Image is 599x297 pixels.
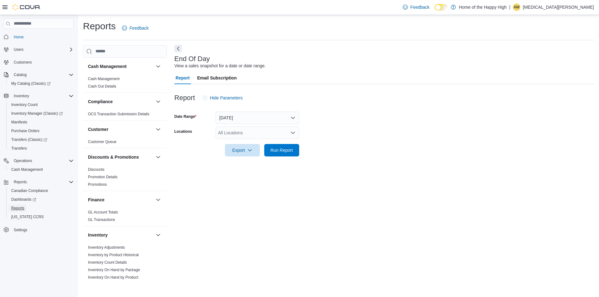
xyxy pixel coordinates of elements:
span: Reports [11,206,24,211]
span: Promotions [88,182,107,187]
button: Inventory [154,231,162,239]
a: Promotion Details [88,175,118,179]
a: Inventory Adjustments [88,245,125,250]
button: Inventory [88,232,153,238]
a: Customers [11,59,34,66]
span: Inventory Count [11,102,38,107]
a: Cash Out Details [88,84,116,89]
span: Purchase Orders [11,128,40,133]
a: Inventory On Hand by Package [88,268,140,272]
button: Catalog [1,70,76,79]
a: My Catalog (Classic) [6,79,76,88]
button: Next [174,45,182,52]
button: Open list of options [290,130,295,135]
span: Inventory Manager (Classic) [11,111,63,116]
span: Customers [11,58,74,66]
nav: Complex example [4,30,74,251]
span: Home [11,33,74,41]
span: Hide Parameters [210,95,243,101]
button: Home [1,32,76,41]
label: Locations [174,129,192,134]
span: Manifests [9,118,74,126]
span: Inventory Count Details [88,260,127,265]
a: Inventory On Hand by Product [88,275,138,280]
h3: Report [174,94,195,102]
a: Transfers [9,145,29,152]
button: Finance [154,196,162,204]
a: Dashboards [9,196,39,203]
span: Canadian Compliance [11,188,48,193]
button: Inventory Count [6,100,76,109]
p: | [509,3,510,11]
div: Cash Management [83,75,167,93]
span: Reports [9,204,74,212]
button: Compliance [88,98,153,105]
h3: Inventory [88,232,108,238]
button: Purchase Orders [6,127,76,135]
span: Feedback [129,25,149,31]
span: Transfers [9,145,74,152]
button: Inventory [1,92,76,100]
span: My Catalog (Classic) [11,81,51,86]
button: Cash Management [154,63,162,70]
span: Inventory by Product Historical [88,252,139,257]
a: My Catalog (Classic) [9,80,53,87]
p: Home of the Happy High [459,3,507,11]
span: Washington CCRS [9,213,74,221]
button: Discounts & Promotions [154,153,162,161]
input: Dark Mode [435,4,448,11]
a: GL Account Totals [88,210,118,214]
h3: Finance [88,197,105,203]
button: Customer [154,126,162,133]
div: Compliance [83,110,167,120]
a: Inventory Manager (Classic) [6,109,76,118]
span: Manifests [11,120,27,125]
button: Customer [88,126,153,132]
span: Inventory On Hand by Package [88,267,140,272]
button: Customers [1,58,76,67]
a: Purchase Orders [9,127,42,135]
span: Operations [14,158,32,163]
a: [US_STATE] CCRS [9,213,46,221]
div: Customer [83,138,167,148]
a: Dashboards [6,195,76,204]
button: Catalog [11,71,29,79]
button: [DATE] [216,112,299,124]
button: Operations [1,156,76,165]
a: Manifests [9,118,30,126]
button: Users [11,46,26,53]
button: Compliance [154,98,162,105]
a: Settings [11,226,30,234]
span: Reports [14,180,27,184]
a: Home [11,33,26,41]
a: Transfers (Classic) [9,136,50,143]
span: Run Report [270,147,293,153]
div: View a sales snapshot for a date or date range. [174,63,266,69]
button: Reports [6,204,76,213]
div: Finance [83,208,167,226]
span: Canadian Compliance [9,187,74,194]
div: Discounts & Promotions [83,166,167,191]
span: Settings [11,226,74,233]
span: Users [14,47,23,52]
span: Dashboards [9,196,74,203]
span: Cash Management [11,167,43,172]
h3: End Of Day [174,55,210,63]
span: Transfers [11,146,27,151]
span: Report [176,72,190,84]
button: Manifests [6,118,76,127]
a: Discounts [88,167,105,172]
span: OCS Transaction Submission Details [88,112,149,117]
span: Purchase Orders [9,127,74,135]
span: Catalog [11,71,74,79]
button: Canadian Compliance [6,186,76,195]
button: Inventory [11,92,32,100]
a: OCS Transaction Submission Details [88,112,149,116]
button: Transfers [6,144,76,153]
h3: Cash Management [88,63,127,69]
h3: Discounts & Promotions [88,154,139,160]
a: Inventory Manager (Classic) [9,110,65,117]
label: Date Range [174,114,197,119]
a: Canadian Compliance [9,187,51,194]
